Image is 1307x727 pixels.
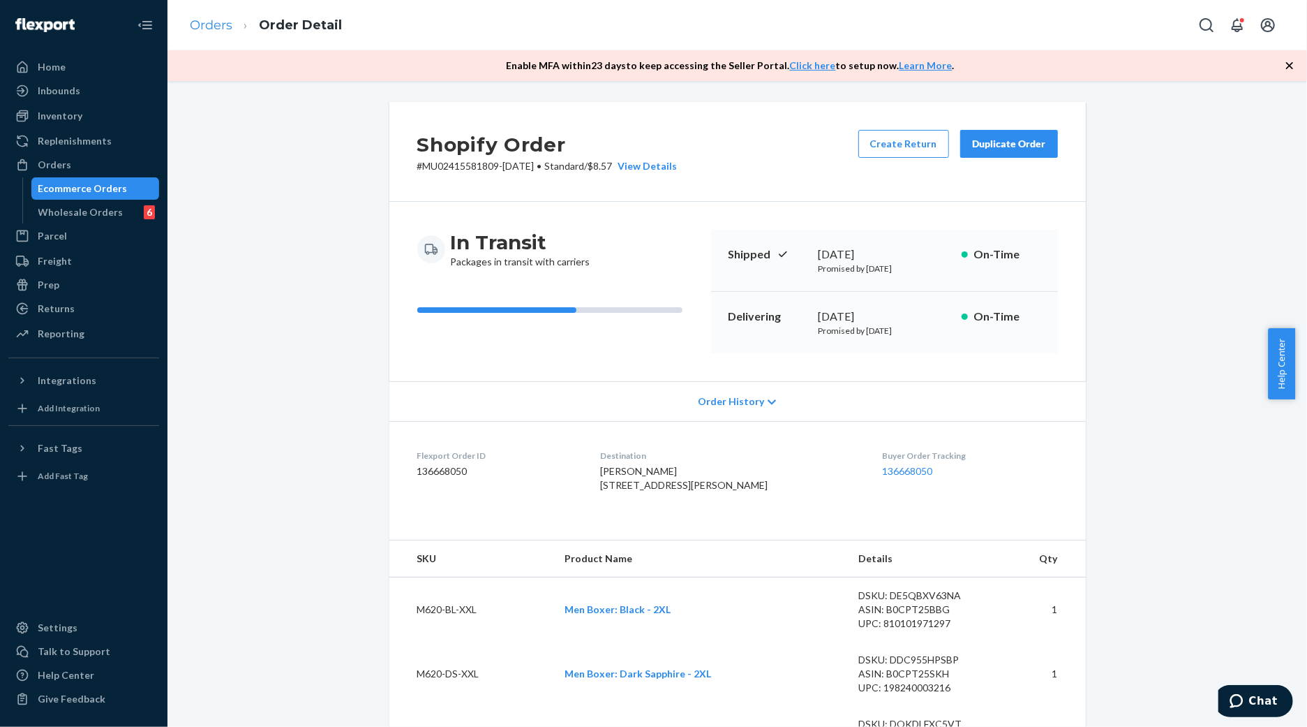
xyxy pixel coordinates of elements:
th: Details [848,541,1001,578]
h3: In Transit [451,230,590,255]
a: Inbounds [8,80,159,102]
a: Men Boxer: Dark Sapphire - 2XL [565,668,711,680]
div: DSKU: DDC955HPSBP [859,653,990,667]
a: Reporting [8,323,159,345]
a: 136668050 [882,465,932,477]
div: UPC: 810101971297 [859,617,990,631]
p: # MU02415581809-[DATE] / $8.57 [417,159,678,173]
p: Shipped [728,247,807,263]
span: Order History [698,395,764,409]
a: Orders [8,154,159,176]
button: Give Feedback [8,688,159,710]
a: Learn More [899,59,953,71]
a: Wholesale Orders6 [31,201,160,223]
p: Enable MFA within 23 days to keep accessing the Seller Portal. to setup now. . [507,59,955,73]
div: Ecommerce Orders [38,182,128,196]
div: Fast Tags [38,441,82,455]
div: Settings [38,621,77,635]
p: On-Time [973,309,1041,325]
a: Add Integration [8,397,159,420]
div: Freight [38,254,72,268]
div: Inventory [38,109,82,123]
button: Open account menu [1254,11,1282,39]
div: Integrations [38,374,96,388]
a: Home [8,56,159,78]
a: Ecommerce Orders [31,177,160,200]
button: View Details [613,159,678,173]
div: [DATE] [819,247,950,263]
dd: 136668050 [417,464,578,478]
div: Parcel [38,229,67,243]
a: Order Detail [259,17,342,33]
div: DSKU: DE5QBXV63NA [859,589,990,603]
a: Inventory [8,105,159,127]
div: Help Center [38,668,94,682]
th: Qty [1001,541,1085,578]
div: Duplicate Order [972,137,1046,151]
dt: Flexport Order ID [417,450,578,462]
div: Packages in transit with carriers [451,230,590,269]
td: M620-BL-XXL [389,578,553,642]
button: Open notifications [1223,11,1251,39]
button: Help Center [1268,328,1295,399]
div: 6 [144,205,155,219]
button: Create Return [858,130,949,158]
div: Replenishments [38,134,112,148]
a: Add Fast Tag [8,465,159,487]
th: Product Name [553,541,848,578]
div: Add Integration [38,402,100,414]
div: Wholesale Orders [38,205,124,219]
a: Men Boxer: Black - 2XL [565,603,671,615]
div: Reporting [38,327,84,341]
div: Orders [38,158,71,172]
img: Flexport logo [15,18,75,32]
td: 1 [1001,642,1085,706]
a: Parcel [8,225,159,247]
button: Open Search Box [1193,11,1220,39]
iframe: Opens a widget where you can chat to one of our agents [1218,685,1293,720]
p: Promised by [DATE] [819,263,950,274]
div: ASIN: B0CPT25SKH [859,667,990,681]
div: Prep [38,278,59,292]
button: Duplicate Order [960,130,1058,158]
div: Add Fast Tag [38,470,88,482]
span: • [537,160,542,172]
a: Returns [8,298,159,320]
button: Integrations [8,369,159,392]
button: Fast Tags [8,437,159,460]
span: Standard [545,160,585,172]
div: Inbounds [38,84,80,98]
div: ASIN: B0CPT25BBG [859,603,990,617]
th: SKU [389,541,553,578]
a: Replenishments [8,130,159,152]
div: [DATE] [819,309,950,325]
dt: Destination [600,450,860,462]
button: Close Navigation [131,11,159,39]
p: Delivering [728,309,807,325]
a: Settings [8,617,159,639]
button: Talk to Support [8,640,159,663]
td: M620-DS-XXL [389,642,553,706]
div: Give Feedback [38,692,105,706]
dt: Buyer Order Tracking [882,450,1058,462]
td: 1 [1001,578,1085,642]
div: Returns [38,302,75,316]
ol: breadcrumbs [179,5,353,46]
a: Click here [790,59,836,71]
p: Promised by [DATE] [819,325,950,337]
div: Home [38,60,66,74]
p: On-Time [973,247,1041,263]
a: Help Center [8,664,159,686]
a: Orders [190,17,232,33]
span: [PERSON_NAME] [STREET_ADDRESS][PERSON_NAME] [600,465,768,491]
div: UPC: 198240003216 [859,681,990,695]
h2: Shopify Order [417,130,678,159]
a: Prep [8,274,159,296]
a: Freight [8,250,159,272]
div: Talk to Support [38,645,110,659]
